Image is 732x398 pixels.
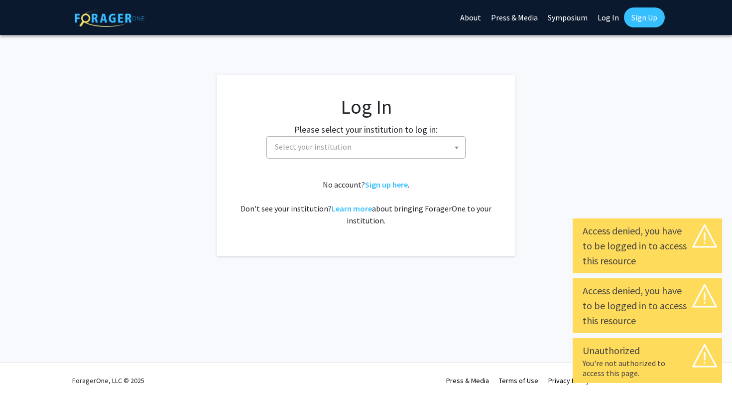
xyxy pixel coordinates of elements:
[237,95,495,119] h1: Log In
[583,343,712,358] div: Unauthorized
[548,376,590,385] a: Privacy Policy
[237,179,495,226] div: No account? . Don't see your institution? about bringing ForagerOne to your institution.
[583,358,712,378] div: You're not authorized to access this page.
[294,123,438,136] label: Please select your institution to log in:
[624,7,665,27] a: Sign Up
[266,136,466,159] span: Select your institution
[332,203,372,213] a: Learn more about bringing ForagerOne to your institution
[499,376,538,385] a: Terms of Use
[75,9,144,27] img: ForagerOne Logo
[72,363,144,398] div: ForagerOne, LLC © 2025
[271,137,465,157] span: Select your institution
[583,223,712,268] div: Access denied, you have to be logged in to access this resource
[583,283,712,328] div: Access denied, you have to be logged in to access this resource
[275,142,352,152] span: Select your institution
[365,180,408,190] a: Sign up here
[446,376,489,385] a: Press & Media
